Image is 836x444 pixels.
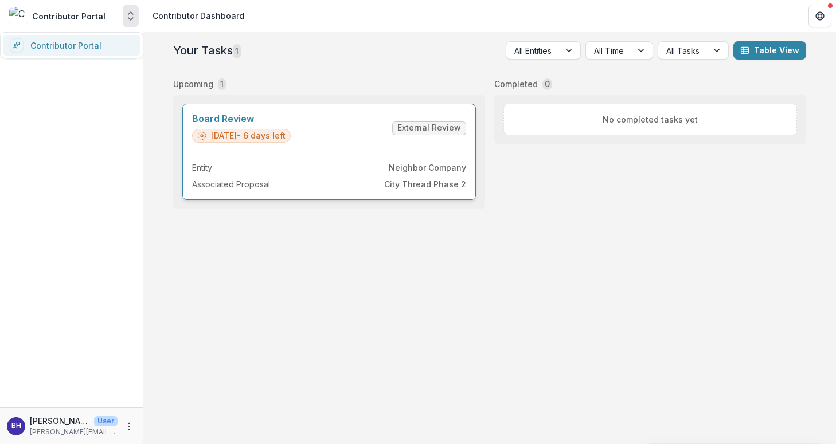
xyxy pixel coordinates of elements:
img: Contributor Portal [9,7,28,25]
button: More [122,419,136,433]
p: Upcoming [173,78,213,90]
p: [PERSON_NAME][EMAIL_ADDRESS][DOMAIN_NAME] [30,427,118,437]
h2: Your Tasks [173,44,241,57]
p: 1 [220,78,224,90]
button: Get Help [808,5,831,27]
p: No completed tasks yet [603,113,698,125]
a: Board Review [192,113,291,124]
span: 1 [233,44,241,58]
div: Bradley Herschend [11,422,21,430]
button: Table View [733,41,806,60]
div: Contributor Dashboard [153,10,244,22]
p: [PERSON_NAME] [30,415,89,427]
nav: breadcrumb [148,7,249,24]
p: 0 [545,78,550,90]
div: Contributor Portal [32,10,106,22]
p: User [94,416,118,426]
p: Completed [494,78,538,90]
button: Open entity switcher [123,5,139,27]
